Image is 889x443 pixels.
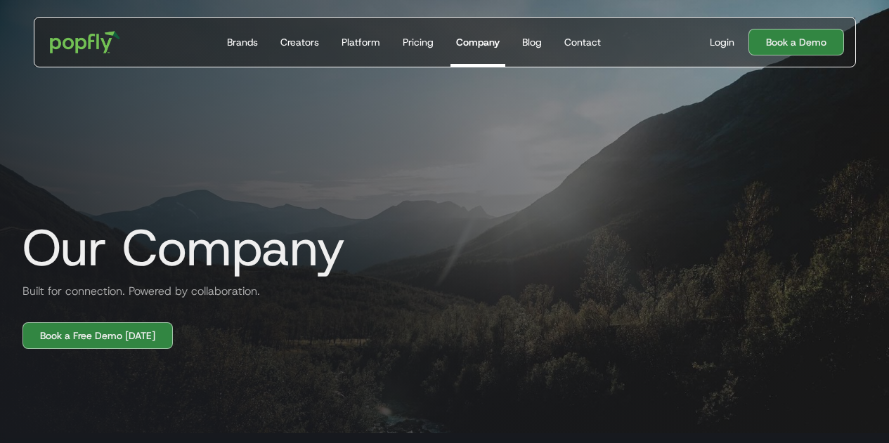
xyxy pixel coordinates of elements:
a: Platform [336,18,386,67]
div: Brands [227,35,258,49]
div: Pricing [403,35,434,49]
div: Platform [342,35,380,49]
a: Login [704,35,740,49]
a: Book a Demo [748,29,844,55]
a: Creators [275,18,325,67]
div: Creators [280,35,319,49]
h2: Built for connection. Powered by collaboration. [11,283,260,300]
a: home [40,21,131,63]
div: Company [456,35,500,49]
a: Book a Free Demo [DATE] [22,322,173,349]
a: Blog [517,18,547,67]
div: Login [710,35,734,49]
a: Brands [221,18,264,67]
h1: Our Company [11,220,345,276]
a: Company [450,18,505,67]
div: Contact [564,35,601,49]
a: Pricing [397,18,439,67]
div: Blog [522,35,542,49]
a: Contact [559,18,606,67]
